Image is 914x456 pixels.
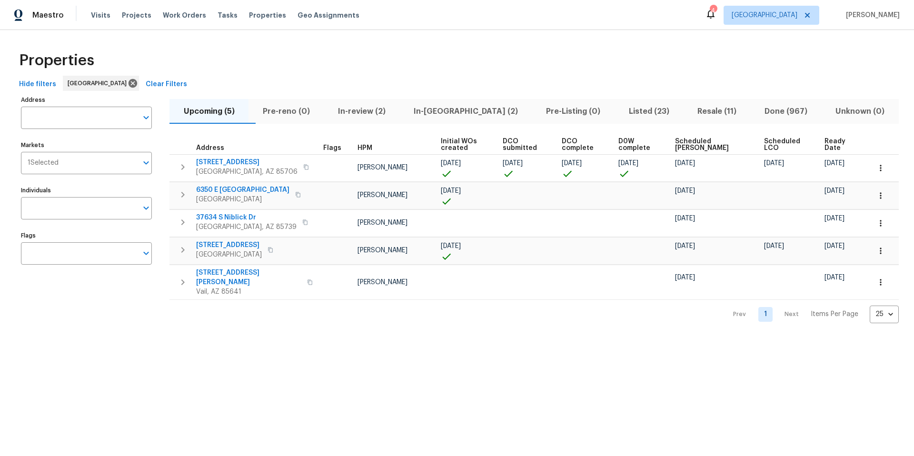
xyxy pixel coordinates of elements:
[503,138,546,151] span: DCO submitted
[139,201,153,215] button: Open
[825,215,844,222] span: [DATE]
[196,213,297,222] span: 37634 S Niblick Dr
[724,306,899,323] nav: Pagination Navigation
[196,158,298,167] span: [STREET_ADDRESS]
[19,79,56,90] span: Hide filters
[358,247,407,254] span: [PERSON_NAME]
[562,160,582,167] span: [DATE]
[764,160,784,167] span: [DATE]
[675,215,695,222] span: [DATE]
[358,145,372,151] span: HPM
[146,79,187,90] span: Clear Filters
[675,243,695,249] span: [DATE]
[196,250,262,259] span: [GEOGRAPHIC_DATA]
[710,6,716,15] div: 4
[196,185,289,195] span: 6350 E [GEOGRAPHIC_DATA]
[406,105,527,118] span: In-[GEOGRAPHIC_DATA] (2)
[441,160,461,167] span: [DATE]
[28,159,59,167] span: 1 Selected
[825,243,844,249] span: [DATE]
[254,105,318,118] span: Pre-reno (0)
[441,138,487,151] span: Initial WOs created
[732,10,797,20] span: [GEOGRAPHIC_DATA]
[825,188,844,194] span: [DATE]
[15,76,60,93] button: Hide filters
[298,10,359,20] span: Geo Assignments
[441,188,461,194] span: [DATE]
[196,145,224,151] span: Address
[503,160,523,167] span: [DATE]
[91,10,110,20] span: Visits
[562,138,602,151] span: DCO complete
[825,274,844,281] span: [DATE]
[196,287,301,297] span: Vail, AZ 85641
[758,307,773,322] a: Goto page 1
[675,274,695,281] span: [DATE]
[358,164,407,171] span: [PERSON_NAME]
[827,105,893,118] span: Unknown (0)
[675,160,695,167] span: [DATE]
[21,142,152,148] label: Markets
[764,138,808,151] span: Scheduled LCO
[764,243,784,249] span: [DATE]
[358,192,407,198] span: [PERSON_NAME]
[249,10,286,20] span: Properties
[618,138,659,151] span: D0W complete
[21,97,152,103] label: Address
[32,10,64,20] span: Maestro
[175,105,243,118] span: Upcoming (5)
[358,219,407,226] span: [PERSON_NAME]
[196,268,301,287] span: [STREET_ADDRESS][PERSON_NAME]
[142,76,191,93] button: Clear Filters
[68,79,130,88] span: [GEOGRAPHIC_DATA]
[620,105,677,118] span: Listed (23)
[689,105,745,118] span: Resale (11)
[21,188,152,193] label: Individuals
[870,302,899,327] div: 25
[63,76,139,91] div: [GEOGRAPHIC_DATA]
[19,56,94,65] span: Properties
[139,111,153,124] button: Open
[196,195,289,204] span: [GEOGRAPHIC_DATA]
[139,247,153,260] button: Open
[811,309,858,319] p: Items Per Page
[675,188,695,194] span: [DATE]
[21,233,152,238] label: Flags
[675,138,748,151] span: Scheduled [PERSON_NAME]
[756,105,816,118] span: Done (967)
[323,145,341,151] span: Flags
[825,138,854,151] span: Ready Date
[538,105,609,118] span: Pre-Listing (0)
[196,167,298,177] span: [GEOGRAPHIC_DATA], AZ 85706
[825,160,844,167] span: [DATE]
[329,105,394,118] span: In-review (2)
[218,12,238,19] span: Tasks
[163,10,206,20] span: Work Orders
[441,243,461,249] span: [DATE]
[122,10,151,20] span: Projects
[842,10,900,20] span: [PERSON_NAME]
[358,279,407,286] span: [PERSON_NAME]
[196,240,262,250] span: [STREET_ADDRESS]
[139,156,153,169] button: Open
[618,160,638,167] span: [DATE]
[196,222,297,232] span: [GEOGRAPHIC_DATA], AZ 85739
